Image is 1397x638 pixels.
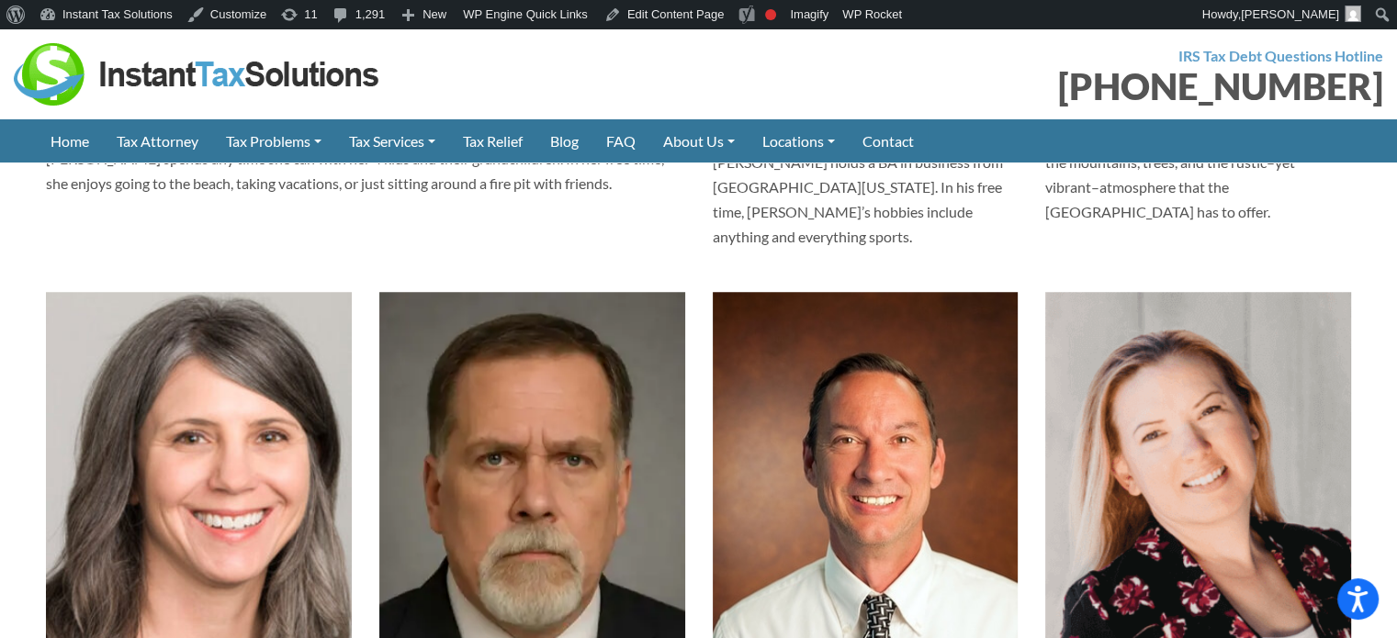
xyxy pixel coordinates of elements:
[1241,7,1339,21] span: [PERSON_NAME]
[1178,47,1383,64] strong: IRS Tax Debt Questions Hotline
[849,119,928,162] a: Contact
[765,9,776,20] div: Focus keyphrase not set
[46,146,685,196] p: [PERSON_NAME] spends any time she can with her 4 kids and their grandchildren. In her free time, ...
[14,43,381,106] img: Instant Tax Solutions Logo
[592,119,649,162] a: FAQ
[103,119,212,162] a: Tax Attorney
[212,119,335,162] a: Tax Problems
[536,119,592,162] a: Blog
[449,119,536,162] a: Tax Relief
[713,150,1019,250] p: [PERSON_NAME] holds a BA in business from [GEOGRAPHIC_DATA][US_STATE]. In his free time, [PERSON_...
[335,119,449,162] a: Tax Services
[14,63,381,81] a: Instant Tax Solutions Logo
[649,119,749,162] a: About Us
[749,119,849,162] a: Locations
[37,119,103,162] a: Home
[713,68,1384,105] div: [PHONE_NUMBER]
